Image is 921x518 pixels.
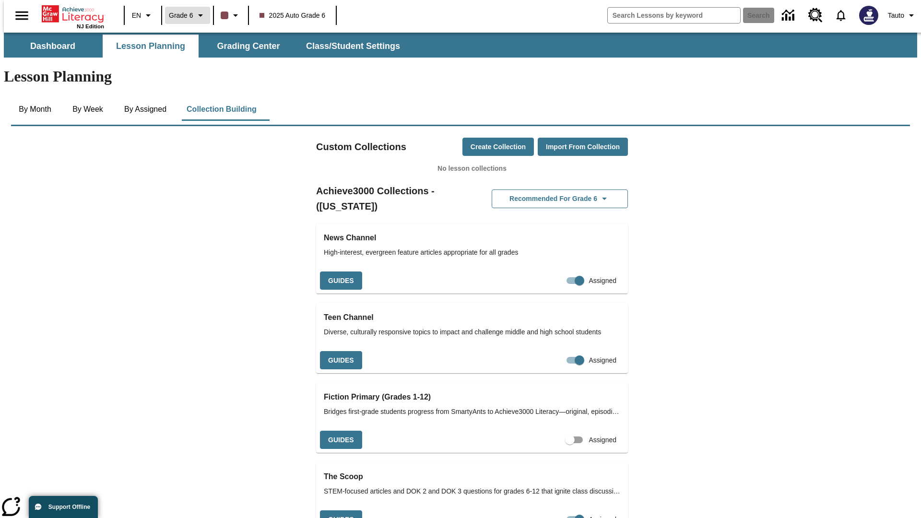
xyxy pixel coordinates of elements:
[320,271,362,290] button: Guides
[316,164,628,174] p: No lesson collections
[316,183,472,214] h2: Achieve3000 Collections - ([US_STATE])
[306,41,400,52] span: Class/Student Settings
[201,35,296,58] button: Grading Center
[64,98,112,121] button: By Week
[324,327,620,337] span: Diverse, culturally responsive topics to impact and challenge middle and high school students
[217,41,280,52] span: Grading Center
[48,504,90,510] span: Support Offline
[828,3,853,28] a: Notifications
[179,98,264,121] button: Collection Building
[589,435,616,445] span: Assigned
[324,470,620,483] h3: The Scoop
[324,486,620,496] span: STEM-focused articles and DOK 2 and DOK 3 questions for grades 6-12 that ignite class discussions...
[128,7,158,24] button: Language: EN, Select a language
[888,11,904,21] span: Tauto
[298,35,408,58] button: Class/Student Settings
[217,7,245,24] button: Class color is dark brown. Change class color
[589,276,616,286] span: Assigned
[324,407,620,417] span: Bridges first-grade students progress from SmartyAnts to Achieve3000 Literacy—original, episodic ...
[30,41,75,52] span: Dashboard
[776,2,803,29] a: Data Center
[853,3,884,28] button: Select a new avatar
[320,431,362,449] button: Guides
[169,11,193,21] span: Grade 6
[324,390,620,404] h3: Fiction Primary (Grades 1-12)
[462,138,534,156] button: Create Collection
[77,24,104,29] span: NJ Edition
[117,98,174,121] button: By Assigned
[11,98,59,121] button: By Month
[165,7,210,24] button: Grade: Grade 6, Select a grade
[116,41,185,52] span: Lesson Planning
[324,231,620,245] h3: News Channel
[4,68,917,85] h1: Lesson Planning
[260,11,326,21] span: 2025 Auto Grade 6
[492,189,628,208] button: Recommended for Grade 6
[42,4,104,24] a: Home
[29,496,98,518] button: Support Offline
[589,355,616,365] span: Assigned
[5,35,101,58] button: Dashboard
[103,35,199,58] button: Lesson Planning
[324,311,620,324] h3: Teen Channel
[42,3,104,29] div: Home
[538,138,628,156] button: Import from Collection
[132,11,141,21] span: EN
[859,6,878,25] img: Avatar
[316,139,406,154] h2: Custom Collections
[320,351,362,370] button: Guides
[4,33,917,58] div: SubNavbar
[324,247,620,258] span: High-interest, evergreen feature articles appropriate for all grades
[4,35,409,58] div: SubNavbar
[803,2,828,28] a: Resource Center, Will open in new tab
[608,8,740,23] input: search field
[884,7,921,24] button: Profile/Settings
[8,1,36,30] button: Open side menu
